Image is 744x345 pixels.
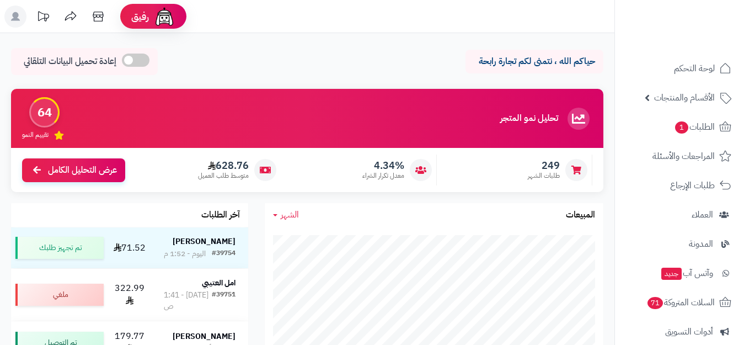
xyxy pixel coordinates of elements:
[622,143,737,169] a: المراجعات والأسئلة
[528,171,560,181] span: طلبات الشهر
[198,160,249,172] span: 628.76
[131,10,149,23] span: رفيق
[500,114,558,124] h3: تحليل نمو المتجر
[622,260,737,286] a: وآتس آبجديد
[362,171,404,181] span: معدل تكرار الشراء
[566,210,595,220] h3: المبيعات
[665,324,713,339] span: أدوات التسويق
[212,248,235,259] div: #39754
[646,295,715,310] span: السلات المتروكة
[281,208,299,221] span: الشهر
[202,277,235,289] strong: امل العتيبي
[29,6,57,30] a: تحديثات المنصة
[647,297,663,309] span: 71
[24,55,116,68] span: إعادة تحميل البيانات التلقائي
[173,236,235,247] strong: [PERSON_NAME]
[661,268,682,280] span: جديد
[692,207,713,222] span: العملاء
[622,289,737,316] a: السلات المتروكة71
[689,236,713,252] span: المدونة
[108,227,151,268] td: 71.52
[153,6,175,28] img: ai-face.png
[212,290,235,312] div: #39751
[622,172,737,199] a: طلبات الإرجاع
[670,178,715,193] span: طلبات الإرجاع
[15,284,104,306] div: ملغي
[48,164,117,177] span: عرض التحليل الكامل
[22,130,49,140] span: تقييم النمو
[669,8,734,31] img: logo-2.png
[474,55,595,68] p: حياكم الله ، نتمنى لكم تجارة رابحة
[652,148,715,164] span: المراجعات والأسئلة
[201,210,240,220] h3: آخر الطلبات
[622,55,737,82] a: لوحة التحكم
[622,201,737,228] a: العملاء
[674,61,715,76] span: لوحة التحكم
[654,90,715,105] span: الأقسام والمنتجات
[15,237,104,259] div: تم تجهيز طلبك
[273,209,299,221] a: الشهر
[164,290,212,312] div: [DATE] - 1:41 ص
[173,331,235,342] strong: [PERSON_NAME]
[674,119,715,135] span: الطلبات
[660,266,713,281] span: وآتس آب
[198,171,249,181] span: متوسط طلب العميل
[362,160,404,172] span: 4.34%
[108,269,151,321] td: 322.99
[164,248,206,259] div: اليوم - 1:52 م
[622,231,737,257] a: المدونة
[622,319,737,345] a: أدوات التسويق
[622,114,737,140] a: الطلبات1
[528,160,560,172] span: 249
[22,158,125,182] a: عرض التحليل الكامل
[675,121,688,134] span: 1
